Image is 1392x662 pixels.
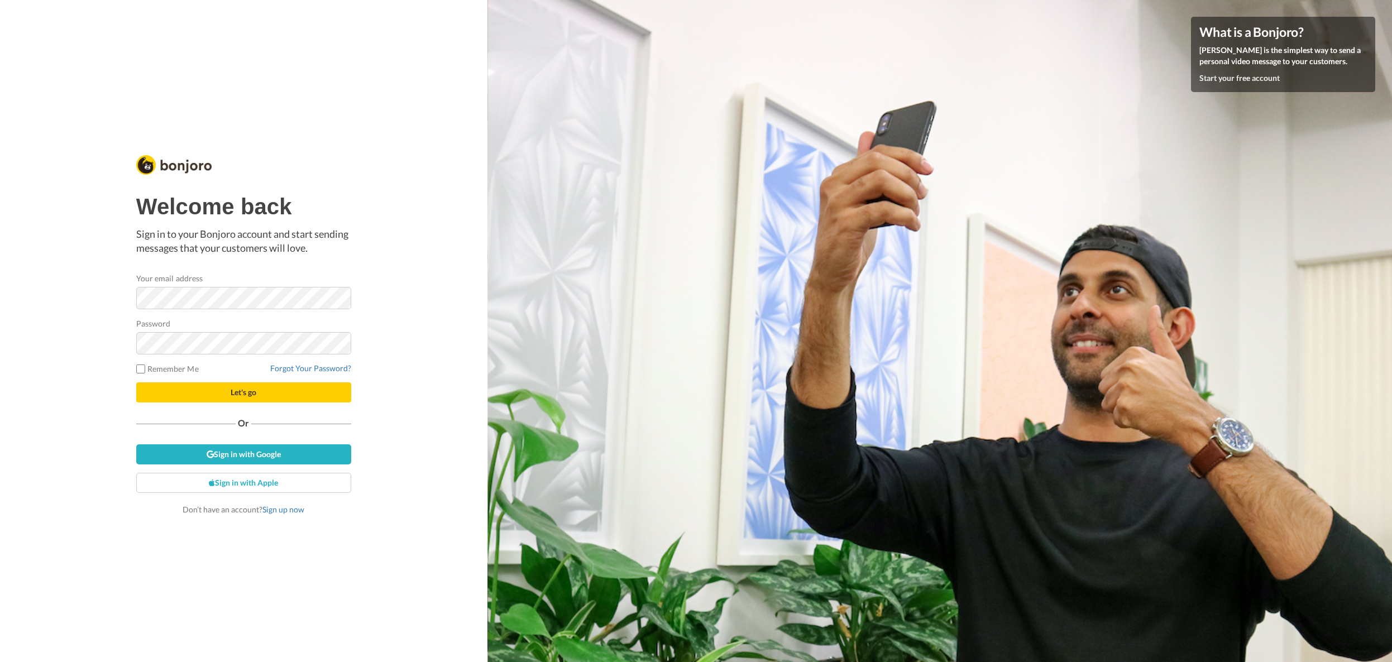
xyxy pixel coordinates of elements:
[136,444,351,464] a: Sign in with Google
[262,505,304,514] a: Sign up now
[136,272,203,284] label: Your email address
[1199,25,1367,39] h4: What is a Bonjoro?
[136,194,351,219] h1: Welcome back
[136,318,171,329] label: Password
[136,227,351,256] p: Sign in to your Bonjoro account and start sending messages that your customers will love.
[1199,45,1367,67] p: [PERSON_NAME] is the simplest way to send a personal video message to your customers.
[1199,73,1280,83] a: Start your free account
[136,363,199,375] label: Remember Me
[136,364,145,373] input: Remember Me
[136,473,351,493] a: Sign in with Apple
[231,387,256,397] span: Let's go
[270,363,351,373] a: Forgot Your Password?
[183,505,304,514] span: Don’t have an account?
[236,419,251,427] span: Or
[136,382,351,402] button: Let's go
